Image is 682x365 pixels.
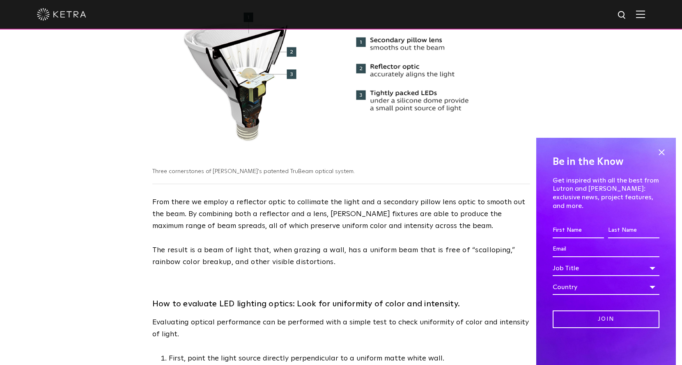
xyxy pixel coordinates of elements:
[553,279,659,295] div: Country
[636,10,645,18] img: Hamburger%20Nav.svg
[152,169,355,174] span: Three cornerstones of [PERSON_NAME]'s patented TruBeam optical system.
[169,353,530,365] li: First, point the light source directly perpendicular to a uniform matte white wall.
[553,154,659,170] h4: Be in the Know
[553,176,659,210] p: Get inspired with all the best from Lutron and [PERSON_NAME]: exclusive news, project features, a...
[152,246,515,266] span: The result is a beam of light that, when grazing a wall, has a uniform beam that is free of “scal...
[152,196,530,232] p: From there we employ a reflector optic to collimate the light and a secondary pillow lens optic t...
[617,10,627,21] img: search icon
[37,8,86,21] img: ketra-logo-2019-white
[553,260,659,276] div: Job Title
[152,319,529,338] span: Evaluating optical performance can be performed with a simple test to check uniformity of color a...
[553,310,659,328] input: Join
[152,297,530,311] h3: How to evaluate LED lighting optics: Look for uniformity of color and intensity.
[553,223,604,238] input: First Name
[553,242,659,257] input: Email
[608,223,659,238] input: Last Name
